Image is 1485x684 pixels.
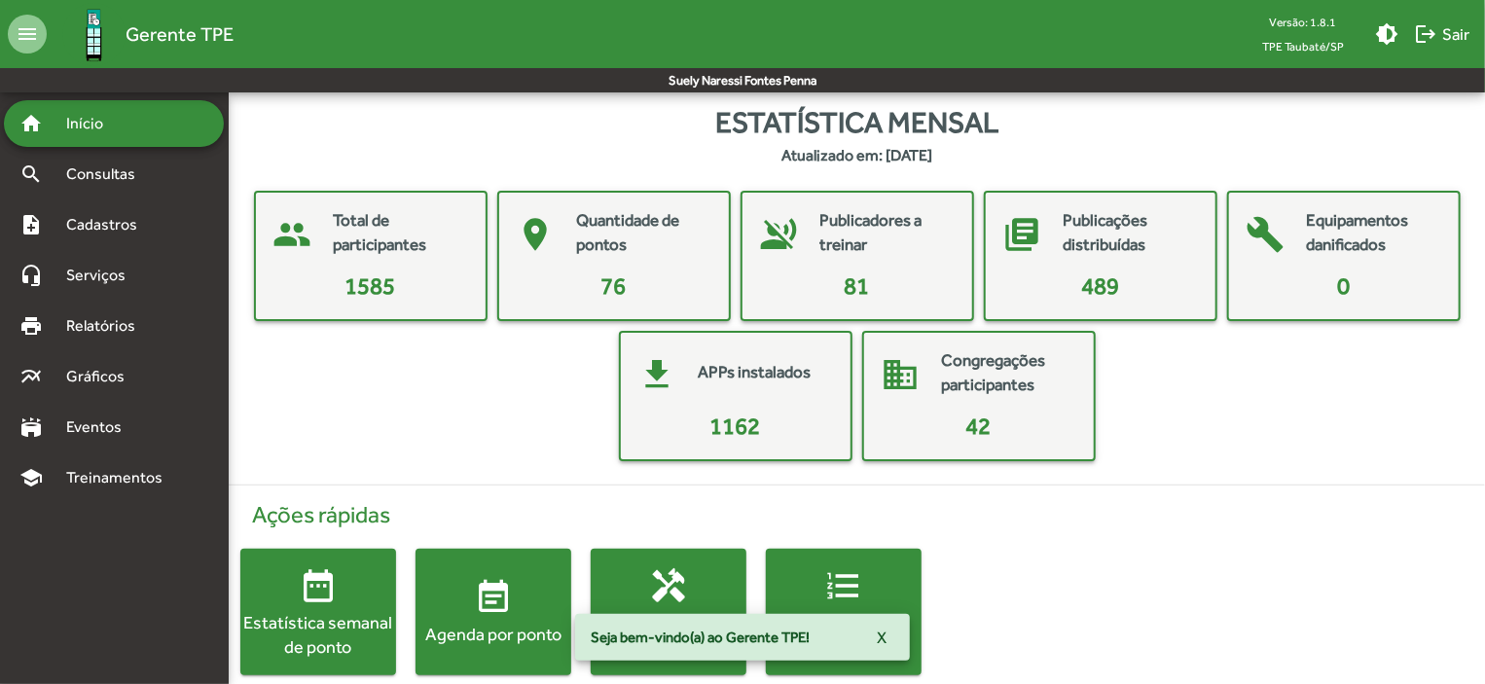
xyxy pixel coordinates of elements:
mat-card-title: Publicadores a treinar [820,208,953,258]
button: Estatística semanal de ponto [240,549,396,675]
span: 1162 [710,413,761,439]
span: 76 [601,272,627,299]
mat-icon: logout [1414,22,1437,46]
div: Versão: 1.8.1 [1247,10,1359,34]
span: Gerente TPE [126,18,234,50]
mat-card-title: Quantidade de pontos [577,208,709,258]
mat-card-title: Equipamentos danificados [1307,208,1439,258]
mat-icon: multiline_chart [19,365,43,388]
mat-icon: domain [872,345,930,404]
mat-icon: people [264,205,322,264]
mat-icon: school [19,466,43,489]
mat-card-title: APPs instalados [699,360,812,385]
mat-icon: home [19,112,43,135]
mat-icon: note_add [19,213,43,236]
span: Relatórios [54,314,161,338]
div: Agenda por ponto [416,622,571,646]
button: X [861,620,902,655]
strong: Atualizado em: [DATE] [781,144,932,167]
mat-icon: voice_over_off [750,205,809,264]
span: Eventos [54,415,148,439]
span: Gráficos [54,365,151,388]
button: Diário de publicações [766,549,922,675]
mat-icon: library_books [994,205,1052,264]
span: Sair [1414,17,1469,52]
mat-icon: brightness_medium [1375,22,1398,46]
mat-icon: stadium [19,415,43,439]
span: 489 [1081,272,1119,299]
span: Serviços [54,264,152,287]
mat-icon: menu [8,15,47,54]
span: Treinamentos [54,466,186,489]
button: Sair [1406,17,1477,52]
button: Agenda por ponto [416,549,571,675]
div: Estatística semanal de ponto [240,609,396,658]
mat-icon: headset_mic [19,264,43,287]
a: Gerente TPE [47,3,234,66]
mat-card-title: Publicações distribuídas [1064,208,1196,258]
mat-icon: get_app [629,345,687,404]
span: Consultas [54,162,161,186]
span: Início [54,112,131,135]
img: Logo [62,3,126,66]
span: TPE Taubaté/SP [1247,34,1359,58]
span: 0 [1337,272,1350,299]
mat-icon: place [507,205,565,264]
mat-icon: handyman [649,565,688,604]
mat-icon: build [1237,205,1295,264]
mat-icon: date_range [299,565,338,604]
mat-icon: search [19,162,43,186]
mat-card-title: Total de participantes [334,208,466,258]
span: 42 [966,413,992,439]
mat-icon: format_list_numbered [824,565,863,604]
span: Seja bem-vindo(a) ao Gerente TPE! [591,628,810,647]
span: 81 [845,272,870,299]
span: X [877,620,887,655]
mat-icon: event_note [474,578,513,617]
mat-icon: print [19,314,43,338]
span: Cadastros [54,213,163,236]
h4: Ações rápidas [240,501,1473,529]
span: 1585 [345,272,396,299]
mat-card-title: Congregações participantes [942,348,1074,398]
button: Reparo de equipamentos [591,549,746,675]
span: Estatística mensal [715,100,998,144]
